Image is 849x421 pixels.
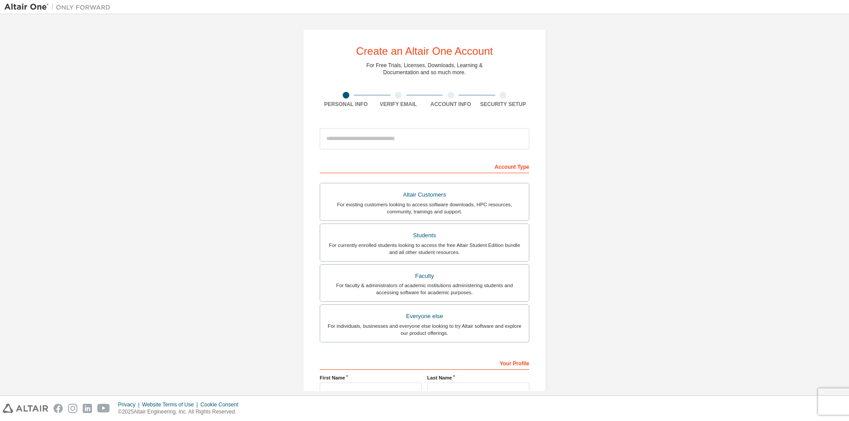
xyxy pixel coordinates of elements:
[97,404,110,413] img: youtube.svg
[325,189,524,201] div: Altair Customers
[325,270,524,282] div: Faculty
[320,356,529,370] div: Your Profile
[118,408,244,416] p: © 2025 Altair Engineering, Inc. All Rights Reserved.
[320,101,372,108] div: Personal Info
[477,101,530,108] div: Security Setup
[54,404,63,413] img: facebook.svg
[325,201,524,215] div: For existing customers looking to access software downloads, HPC resources, community, trainings ...
[3,404,48,413] img: altair_logo.svg
[142,401,200,408] div: Website Terms of Use
[320,159,529,173] div: Account Type
[320,374,422,381] label: First Name
[200,401,243,408] div: Cookie Consent
[83,404,92,413] img: linkedin.svg
[372,101,425,108] div: Verify Email
[325,322,524,337] div: For individuals, businesses and everyone else looking to try Altair software and explore our prod...
[325,229,524,242] div: Students
[356,46,493,57] div: Create an Altair One Account
[367,62,483,76] div: For Free Trials, Licenses, Downloads, Learning & Documentation and so much more.
[4,3,115,11] img: Altair One
[427,374,529,381] label: Last Name
[68,404,77,413] img: instagram.svg
[118,401,142,408] div: Privacy
[325,282,524,296] div: For faculty & administrators of academic institutions administering students and accessing softwa...
[325,242,524,256] div: For currently enrolled students looking to access the free Altair Student Edition bundle and all ...
[424,101,477,108] div: Account Info
[325,310,524,322] div: Everyone else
